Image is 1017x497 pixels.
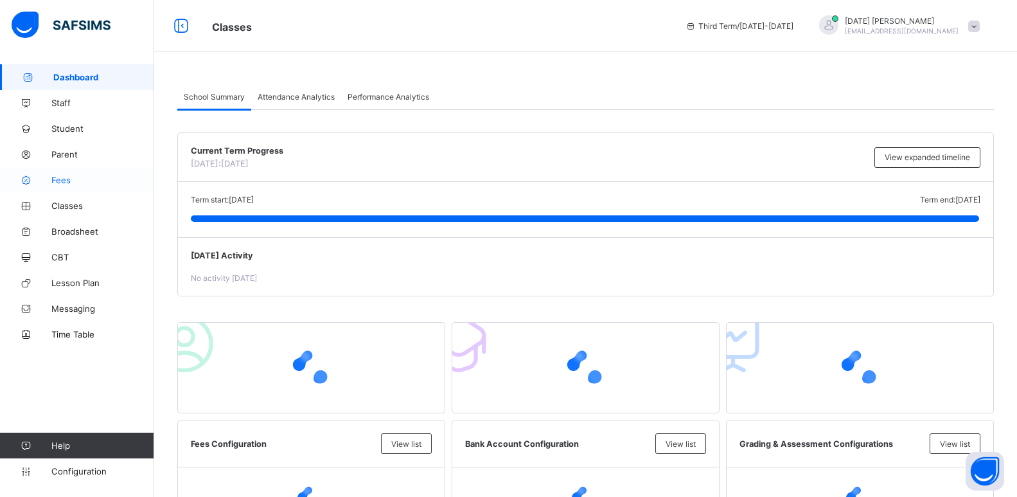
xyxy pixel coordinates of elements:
[258,92,335,102] span: Attendance Analytics
[51,226,154,237] span: Broadsheet
[191,439,375,449] span: Fees Configuration
[191,251,980,260] span: [DATE] Activity
[348,92,429,102] span: Performance Analytics
[184,92,245,102] span: School Summary
[51,175,154,185] span: Fees
[940,439,970,449] span: View list
[885,152,970,162] span: View expanded timeline
[191,195,254,204] span: Term start: [DATE]
[391,439,421,449] span: View list
[920,195,980,204] span: Term end: [DATE]
[51,303,154,314] span: Messaging
[465,439,649,449] span: Bank Account Configuration
[845,16,959,26] span: [DATE] [PERSON_NAME]
[191,273,257,283] span: No activity [DATE]
[666,439,696,449] span: View list
[51,98,154,108] span: Staff
[53,72,154,82] span: Dashboard
[51,252,154,262] span: CBT
[51,123,154,134] span: Student
[739,439,923,449] span: Grading & Assessment Configurations
[51,149,154,159] span: Parent
[51,201,154,211] span: Classes
[806,15,986,37] div: SundayAugustine
[51,466,154,476] span: Configuration
[12,12,111,39] img: safsims
[51,278,154,288] span: Lesson Plan
[51,329,154,339] span: Time Table
[191,146,868,156] span: Current Term Progress
[212,21,252,33] span: Classes
[845,27,959,35] span: [EMAIL_ADDRESS][DOMAIN_NAME]
[685,21,793,31] span: session/term information
[966,452,1004,491] button: Open asap
[191,159,249,168] span: [DATE]: [DATE]
[51,440,154,451] span: Help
